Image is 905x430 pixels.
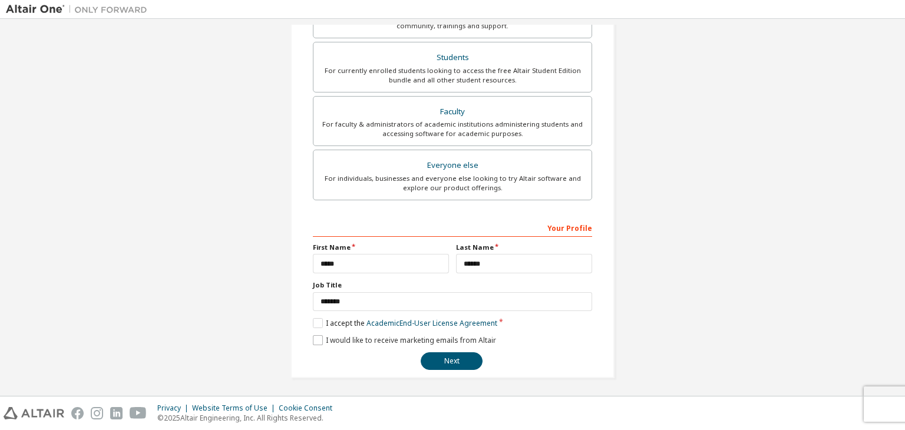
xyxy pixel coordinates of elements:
[71,407,84,419] img: facebook.svg
[313,335,496,345] label: I would like to receive marketing emails from Altair
[313,280,592,290] label: Job Title
[321,157,584,174] div: Everyone else
[157,413,339,423] p: © 2025 Altair Engineering, Inc. All Rights Reserved.
[192,403,279,413] div: Website Terms of Use
[313,243,449,252] label: First Name
[321,66,584,85] div: For currently enrolled students looking to access the free Altair Student Edition bundle and all ...
[456,243,592,252] label: Last Name
[421,352,483,370] button: Next
[157,403,192,413] div: Privacy
[321,120,584,138] div: For faculty & administrators of academic institutions administering students and accessing softwa...
[4,407,64,419] img: altair_logo.svg
[366,318,497,328] a: Academic End-User License Agreement
[321,104,584,120] div: Faculty
[279,403,339,413] div: Cookie Consent
[110,407,123,419] img: linkedin.svg
[321,49,584,66] div: Students
[321,174,584,193] div: For individuals, businesses and everyone else looking to try Altair software and explore our prod...
[130,407,147,419] img: youtube.svg
[313,218,592,237] div: Your Profile
[313,318,497,328] label: I accept the
[91,407,103,419] img: instagram.svg
[6,4,153,15] img: Altair One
